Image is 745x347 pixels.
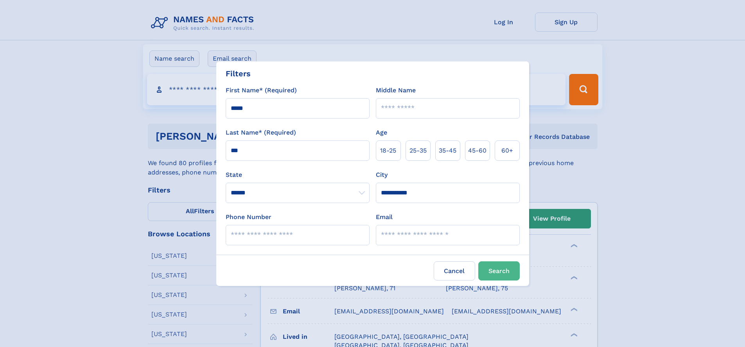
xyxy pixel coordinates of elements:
[376,212,393,222] label: Email
[376,170,388,180] label: City
[376,128,387,137] label: Age
[226,170,370,180] label: State
[376,86,416,95] label: Middle Name
[434,261,475,280] label: Cancel
[226,212,271,222] label: Phone Number
[380,146,396,155] span: 18‑25
[226,86,297,95] label: First Name* (Required)
[439,146,456,155] span: 35‑45
[226,68,251,79] div: Filters
[226,128,296,137] label: Last Name* (Required)
[409,146,427,155] span: 25‑35
[468,146,486,155] span: 45‑60
[478,261,520,280] button: Search
[501,146,513,155] span: 60+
